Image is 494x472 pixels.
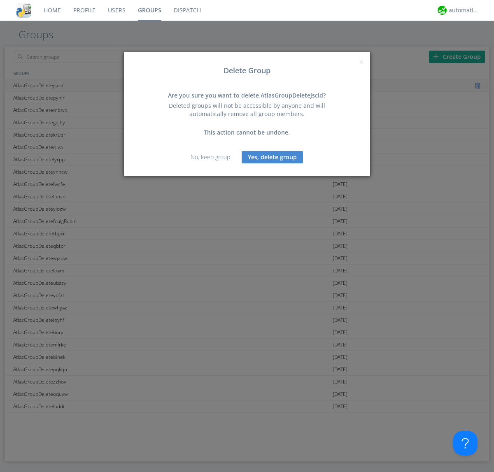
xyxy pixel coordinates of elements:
div: automation+atlas [449,6,480,14]
a: No, keep group. [191,153,231,161]
span: × [359,56,364,67]
div: Are you sure you want to delete AtlasGroupDeletejscid? [158,91,336,100]
div: Deleted groups will not be accessible by anyone and will automatically remove all group members. [158,102,336,118]
h3: Delete Group [130,67,364,75]
div: This action cannot be undone. [158,128,336,137]
button: Yes, delete group [242,151,303,163]
img: d2d01cd9b4174d08988066c6d424eccd [438,6,447,15]
img: cddb5a64eb264b2086981ab96f4c1ba7 [16,3,31,18]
